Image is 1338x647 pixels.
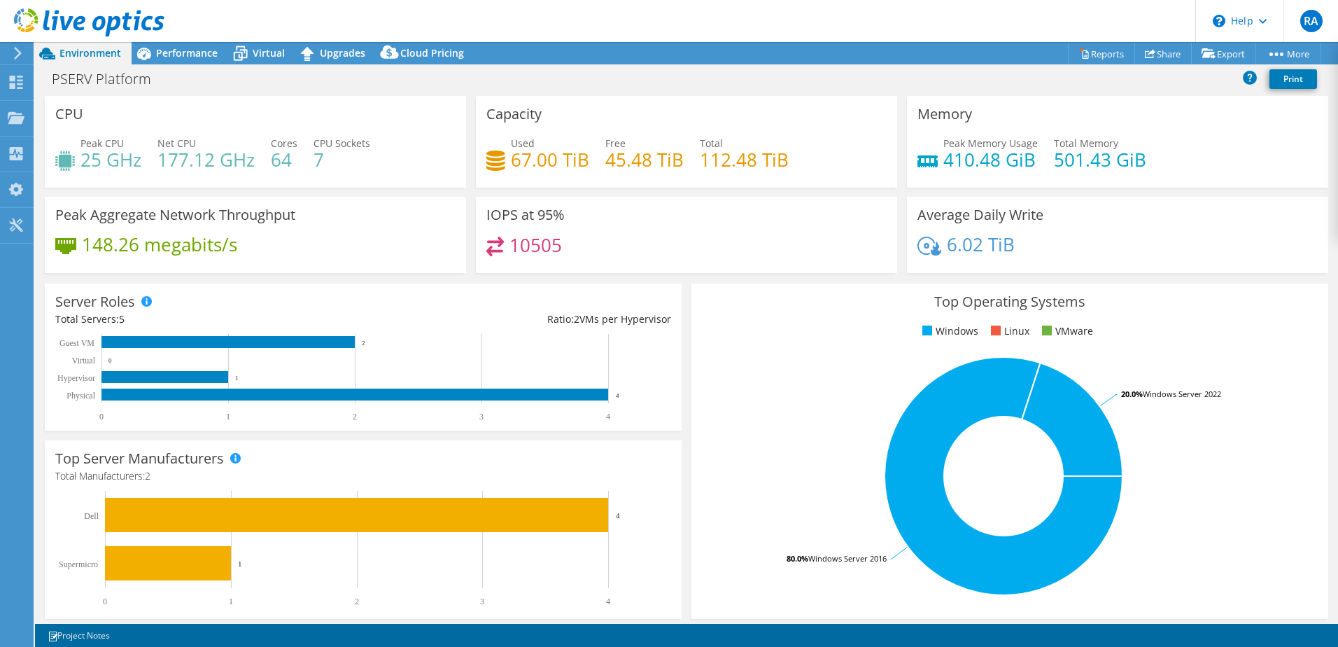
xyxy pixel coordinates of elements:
[82,237,237,252] h4: 148.26 megabits/s
[55,207,295,223] h3: Peak Aggregate Network Throughput
[1213,15,1225,27] svg: \n
[119,312,125,326] span: 5
[157,137,196,150] span: Net CPU
[574,312,579,326] span: 2
[145,469,150,482] span: 2
[353,412,357,422] text: 2
[511,152,589,167] h4: 67.00 TiB
[1054,152,1146,167] h4: 501.43 GiB
[917,106,972,122] h3: Memory
[235,375,239,382] text: 1
[1054,137,1118,150] span: Total Memory
[355,597,359,606] text: 2
[314,137,370,150] span: CPU Sockets
[616,392,619,399] text: 4
[66,391,95,401] text: Physical
[480,597,484,606] text: 3
[55,451,224,466] h3: Top Server Manufacturers
[253,46,285,60] span: Virtual
[226,412,230,422] text: 1
[1300,10,1323,32] span: RA
[1191,43,1256,64] a: Export
[943,137,1038,150] span: Peak Memory Usage
[917,207,1043,223] h3: Average Daily Write
[320,46,365,60] span: Upgrades
[1143,389,1221,399] tspan: Windows Server 2022
[700,137,723,150] span: Total
[271,152,297,167] h4: 64
[1255,43,1321,64] a: More
[45,71,173,87] h1: PSERV Platform
[156,46,218,60] span: Performance
[400,46,464,60] span: Cloud Pricing
[1038,323,1093,339] li: VMware
[38,627,120,644] a: Project Notes
[80,137,124,150] span: Peak CPU
[55,294,135,309] h3: Server Roles
[59,559,98,569] text: Supermicro
[702,294,1318,309] h3: Top Operating Systems
[314,152,370,167] h4: 7
[363,312,671,327] div: Ratio: VMs per Hypervisor
[72,356,96,366] text: Virtual
[606,597,610,606] text: 4
[1121,389,1143,399] tspan: 20.0%
[108,357,112,364] text: 0
[700,152,789,167] h4: 112.48 TiB
[80,152,141,167] h4: 25 GHz
[605,137,626,150] span: Free
[605,152,684,167] h4: 45.48 TiB
[1269,69,1317,89] a: Print
[238,559,242,568] text: 1
[1134,43,1192,64] a: Share
[157,152,255,167] h4: 177.12 GHz
[55,106,83,122] h3: CPU
[55,468,671,484] h4: Total Manufacturers:
[59,338,94,348] text: Guest VM
[919,323,978,339] li: Windows
[271,137,297,150] span: Cores
[103,597,107,606] text: 0
[84,511,99,521] text: Dell
[947,237,1015,252] h4: 6.02 TiB
[987,323,1029,339] li: Linux
[229,597,233,606] text: 1
[606,412,610,422] text: 4
[616,511,620,520] text: 4
[59,46,121,60] span: Environment
[479,412,484,422] text: 3
[486,106,542,122] h3: Capacity
[55,312,363,327] div: Total Servers:
[486,207,565,223] h3: IOPS at 95%
[943,152,1038,167] h4: 410.48 GiB
[362,340,365,347] text: 2
[509,237,562,253] h4: 10505
[511,137,535,150] span: Used
[808,553,887,564] tspan: Windows Server 2016
[787,553,808,564] tspan: 80.0%
[57,373,95,383] text: Hypervisor
[99,412,104,422] text: 0
[1068,43,1135,64] a: Reports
